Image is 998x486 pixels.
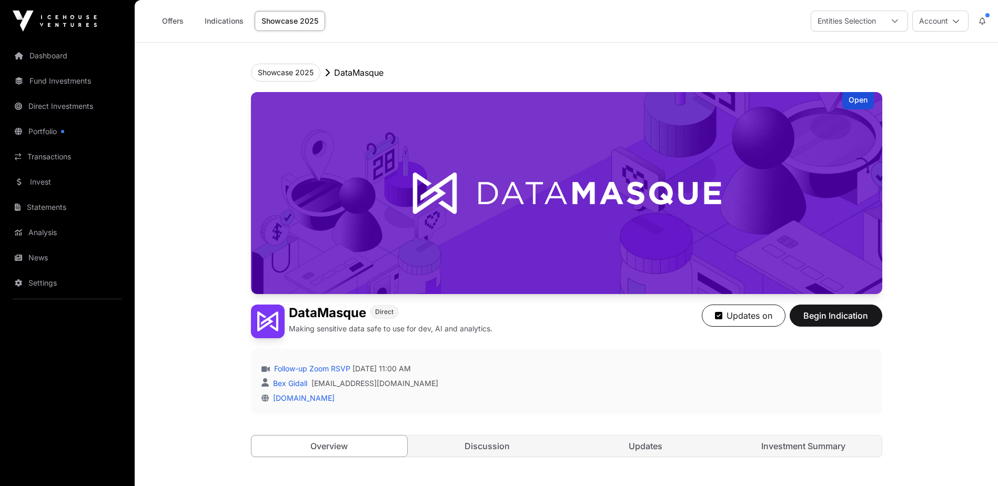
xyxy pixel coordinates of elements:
[269,393,335,402] a: [DOMAIN_NAME]
[912,11,969,32] button: Account
[251,436,882,457] nav: Tabs
[803,309,869,322] span: Begin Indication
[271,379,307,388] a: Bex Gidall
[8,246,126,269] a: News
[251,92,882,294] img: DataMasque
[375,308,394,316] span: Direct
[8,69,126,93] a: Fund Investments
[702,305,785,327] button: Updates on
[842,92,874,109] div: Open
[8,271,126,295] a: Settings
[8,44,126,67] a: Dashboard
[8,221,126,244] a: Analysis
[251,305,285,338] img: DataMasque
[272,363,350,374] a: Follow-up Zoom RSVP
[8,145,126,168] a: Transactions
[8,196,126,219] a: Statements
[568,436,724,457] a: Updates
[790,315,882,326] a: Begin Indication
[13,11,97,32] img: Icehouse Ventures Logo
[251,435,408,457] a: Overview
[334,66,384,79] p: DataMasque
[255,11,325,31] a: Showcase 2025
[409,436,566,457] a: Discussion
[8,120,126,143] a: Portfolio
[311,378,438,389] a: [EMAIL_ADDRESS][DOMAIN_NAME]
[811,11,882,31] div: Entities Selection
[725,436,882,457] a: Investment Summary
[8,95,126,118] a: Direct Investments
[251,64,320,82] button: Showcase 2025
[152,11,194,31] a: Offers
[198,11,250,31] a: Indications
[289,305,366,321] h1: DataMasque
[289,323,492,334] p: Making sensitive data safe to use for dev, AI and analytics.
[790,305,882,327] button: Begin Indication
[8,170,126,194] a: Invest
[352,363,411,374] span: [DATE] 11:00 AM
